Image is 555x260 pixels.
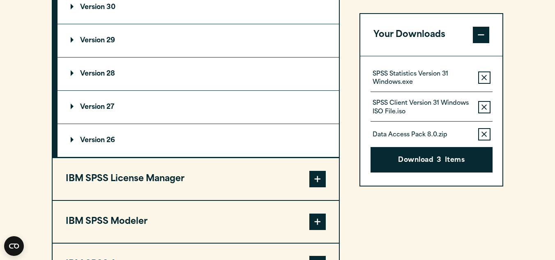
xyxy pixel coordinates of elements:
button: IBM SPSS Modeler [53,201,339,243]
p: Version 29 [71,37,115,44]
div: Your Downloads [360,56,503,186]
summary: Version 27 [58,91,339,124]
summary: Version 26 [58,124,339,157]
p: Data Access Pack 8.0.zip [373,131,447,139]
button: Open CMP widget [4,236,24,256]
button: Your Downloads [360,14,503,56]
p: Version 26 [71,137,115,144]
p: Version 27 [71,104,114,110]
p: Version 30 [71,4,115,11]
span: 3 [437,155,441,166]
button: Download3Items [371,147,493,173]
p: SPSS Client Version 31 Windows ISO File.iso [373,100,472,116]
summary: Version 29 [58,24,339,57]
summary: Version 28 [58,58,339,90]
p: SPSS Statistics Version 31 Windows.exe [373,70,472,87]
button: IBM SPSS License Manager [53,158,339,200]
p: Version 28 [71,71,115,77]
